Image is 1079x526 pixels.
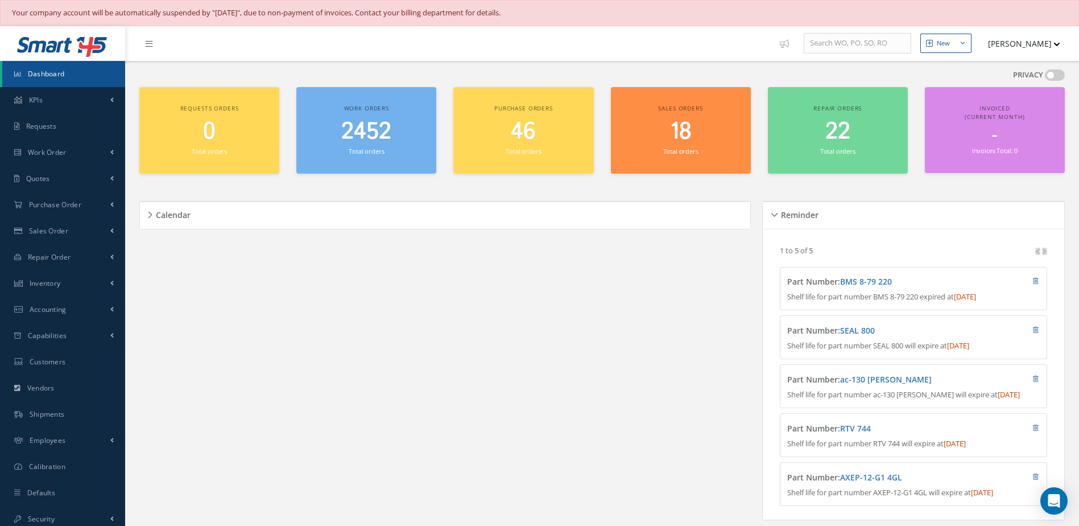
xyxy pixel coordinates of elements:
span: (Current Month) [965,113,1024,121]
span: Purchase Order [29,200,81,209]
input: Search WO, PO, SO, RO [804,33,911,54]
span: [DATE] [971,487,993,498]
span: : [838,325,875,336]
small: Total orders [663,147,698,155]
span: Sales orders [658,104,702,112]
small: Total orders [506,147,541,155]
span: Security [28,514,55,524]
p: Shelf life for part number BMS 8-79 220 expired at [787,291,1039,303]
span: Capabilities [28,331,67,340]
button: [PERSON_NAME] [977,32,1060,55]
p: Shelf life for part number RTV 744 will expire at [787,438,1039,450]
h4: Part Number [787,473,972,483]
span: [DATE] [947,340,969,351]
span: [DATE] [998,389,1020,400]
div: New [937,39,950,48]
span: KPIs [29,95,43,105]
span: Requests orders [180,104,239,112]
a: Invoiced (Current Month) - Invoices Total: 0 [925,87,1065,174]
p: Shelf life for part number ac-130 [PERSON_NAME] will expire at [787,389,1039,401]
div: Your company account will be automatically suspended by "[DATE]", due to non-payment of invoices.... [12,7,1067,19]
h5: Reminder [778,207,818,220]
span: 0 [203,116,216,148]
label: PRIVACY [1013,69,1043,81]
a: RTV 744 [840,423,871,434]
span: 22 [825,116,850,148]
span: : [838,276,892,287]
a: SEAL 800 [840,325,875,336]
a: Work orders 2452 Total orders [296,87,436,174]
span: Employees [30,435,66,445]
span: 2452 [341,116,391,148]
span: Work orders [344,104,389,112]
span: : [838,423,871,434]
a: Dashboard [2,61,125,87]
a: Sales orders 18 Total orders [611,87,751,174]
span: Accounting [30,305,67,314]
span: [DATE] [944,438,966,449]
a: Purchase orders 46 Total orders [453,87,593,174]
a: Show Tips [774,26,804,61]
span: : [838,374,932,385]
a: BMS 8-79 220 [840,276,892,287]
span: [DATE] [954,291,976,302]
div: Open Intercom Messenger [1040,487,1068,515]
span: Customers [30,357,66,367]
a: Requests orders 0 Total orders [139,87,279,174]
span: Invoiced [979,104,1010,112]
span: Repair Order [28,252,71,262]
h4: Part Number [787,424,972,434]
h4: Part Number [787,375,972,385]
span: Work Order [28,147,67,157]
h5: Calendar [152,207,191,220]
small: Total orders [820,147,855,155]
span: Requests [26,121,56,131]
small: Invoices Total: 0 [972,146,1018,155]
a: AXEP-12-G1 4GL [840,472,902,483]
span: Sales Order [29,226,68,236]
span: Shipments [30,409,65,419]
span: Calibration [29,462,65,471]
span: Vendors [27,383,55,393]
span: Dashboard [28,69,65,79]
h4: Part Number [787,277,972,287]
span: 46 [511,116,536,148]
button: New [920,34,971,54]
small: Total orders [349,147,384,155]
h4: Part Number [787,326,972,336]
span: Defaults [27,488,55,498]
a: Repair orders 22 Total orders [768,87,908,174]
span: 18 [670,116,692,148]
p: 1 to 5 of 5 [780,245,813,256]
span: Repair orders [813,104,862,112]
p: Shelf life for part number AXEP-12-G1 4GL will expire at [787,487,1039,499]
p: Shelf life for part number SEAL 800 will expire at [787,340,1039,352]
small: Total orders [192,147,227,155]
span: - [992,125,997,147]
span: : [838,472,902,483]
span: Purchase orders [494,104,553,112]
span: Quotes [26,174,50,183]
a: ac-130 [PERSON_NAME] [840,374,932,385]
span: Inventory [30,278,61,288]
